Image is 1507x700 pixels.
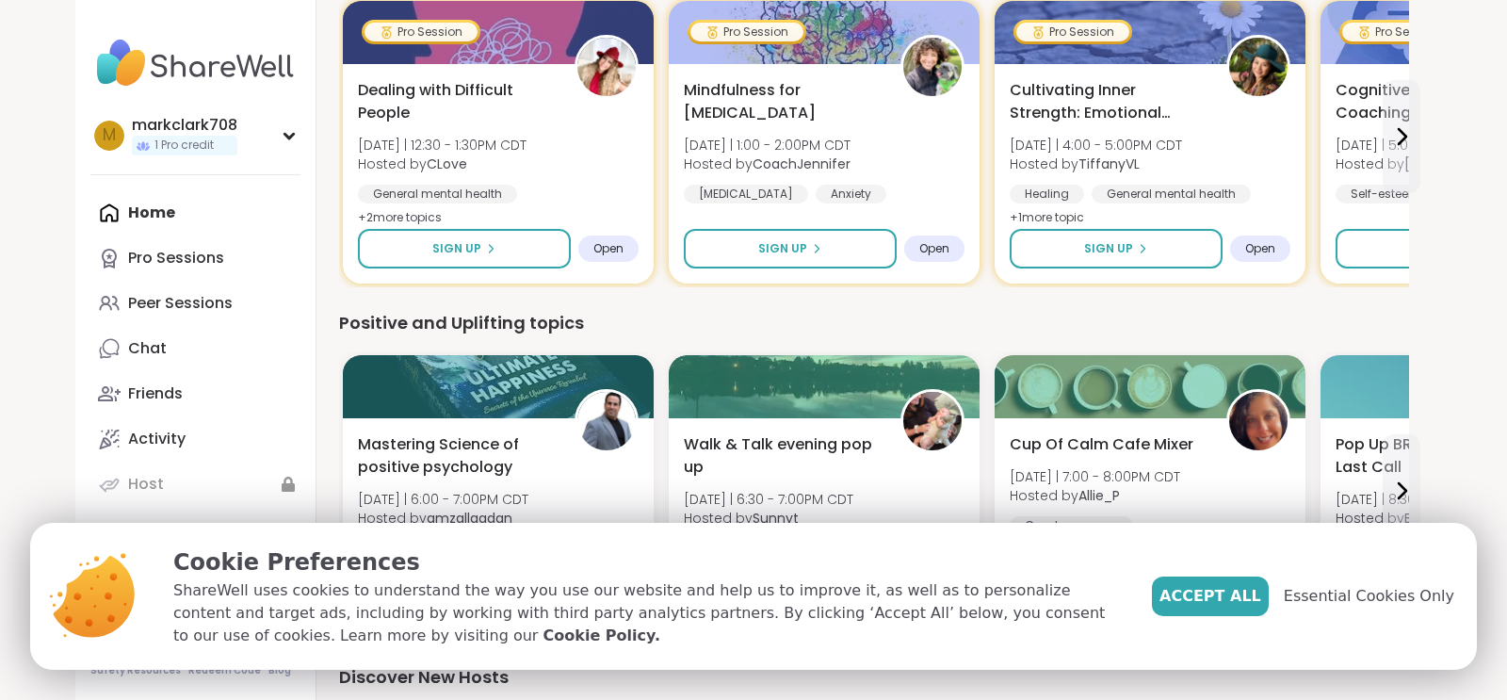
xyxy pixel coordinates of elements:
[358,136,527,155] span: [DATE] | 12:30 - 1:30PM CDT
[1284,585,1454,608] span: Essential Cookies Only
[358,229,571,269] button: Sign Up
[1245,241,1275,256] span: Open
[90,281,300,326] a: Peer Sessions
[1010,185,1084,203] div: Healing
[1229,38,1288,96] img: TiffanyVL
[358,433,554,479] span: Mastering Science of positive psychology
[339,664,1409,691] div: Discover New Hosts
[90,664,181,677] a: Safety Resources
[173,579,1122,647] p: ShareWell uses cookies to understand the way you use our website and help us to improve it, as we...
[1016,23,1129,41] div: Pro Session
[128,293,233,314] div: Peer Sessions
[358,79,554,124] span: Dealing with Difficult People
[684,136,851,155] span: [DATE] | 1:00 - 2:00PM CDT
[90,416,300,462] a: Activity
[173,545,1122,579] p: Cookie Preferences
[1092,185,1251,203] div: General mental health
[684,155,851,173] span: Hosted by
[188,664,261,677] a: Redeem Code
[90,30,300,96] img: ShareWell Nav Logo
[358,509,528,528] span: Hosted by
[90,326,300,371] a: Chat
[1010,516,1133,535] div: Good company
[758,240,807,257] span: Sign Up
[128,338,167,359] div: Chat
[128,383,183,404] div: Friends
[339,310,1409,336] div: Positive and Uplifting topics
[1159,585,1261,608] span: Accept All
[1010,433,1193,456] span: Cup Of Calm Cafe Mixer
[816,185,886,203] div: Anxiety
[103,123,116,148] span: m
[1010,136,1182,155] span: [DATE] | 4:00 - 5:00PM CDT
[90,462,300,507] a: Host
[427,509,512,528] b: amzallagdan
[1084,240,1133,257] span: Sign Up
[358,185,517,203] div: General mental health
[903,38,962,96] img: CoachJennifer
[1010,467,1180,486] span: [DATE] | 7:00 - 8:00PM CDT
[358,155,527,173] span: Hosted by
[753,155,851,173] b: CoachJennifer
[1078,155,1140,173] b: TiffanyVL
[1152,577,1269,616] button: Accept All
[1010,486,1180,505] span: Hosted by
[684,185,808,203] div: [MEDICAL_DATA]
[1010,155,1182,173] span: Hosted by
[154,138,214,154] span: 1 Pro credit
[128,429,186,449] div: Activity
[684,229,897,269] button: Sign Up
[365,23,478,41] div: Pro Session
[1010,229,1223,269] button: Sign Up
[358,490,528,509] span: [DATE] | 6:00 - 7:00PM CDT
[1010,79,1206,124] span: Cultivating Inner Strength: Emotional Regulation
[684,509,853,528] span: Hosted by
[577,38,636,96] img: CLove
[427,155,467,173] b: CLove
[1078,486,1120,505] b: Allie_P
[543,625,660,647] a: Cookie Policy.
[432,240,481,257] span: Sign Up
[1342,23,1455,41] div: Pro Session
[684,79,880,124] span: Mindfulness for [MEDICAL_DATA]
[684,433,880,479] span: Walk & Talk evening pop up
[593,241,624,256] span: Open
[919,241,949,256] span: Open
[268,664,291,677] a: Blog
[577,392,636,450] img: amzallagdan
[128,474,164,495] div: Host
[903,392,962,450] img: Sunnyt
[753,509,799,528] b: Sunnyt
[90,371,300,416] a: Friends
[690,23,803,41] div: Pro Session
[1229,392,1288,450] img: Allie_P
[132,115,237,136] div: markclark708
[128,248,224,269] div: Pro Sessions
[684,490,853,509] span: [DATE] | 6:30 - 7:00PM CDT
[1336,185,1435,203] div: Self-esteem
[90,236,300,281] a: Pro Sessions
